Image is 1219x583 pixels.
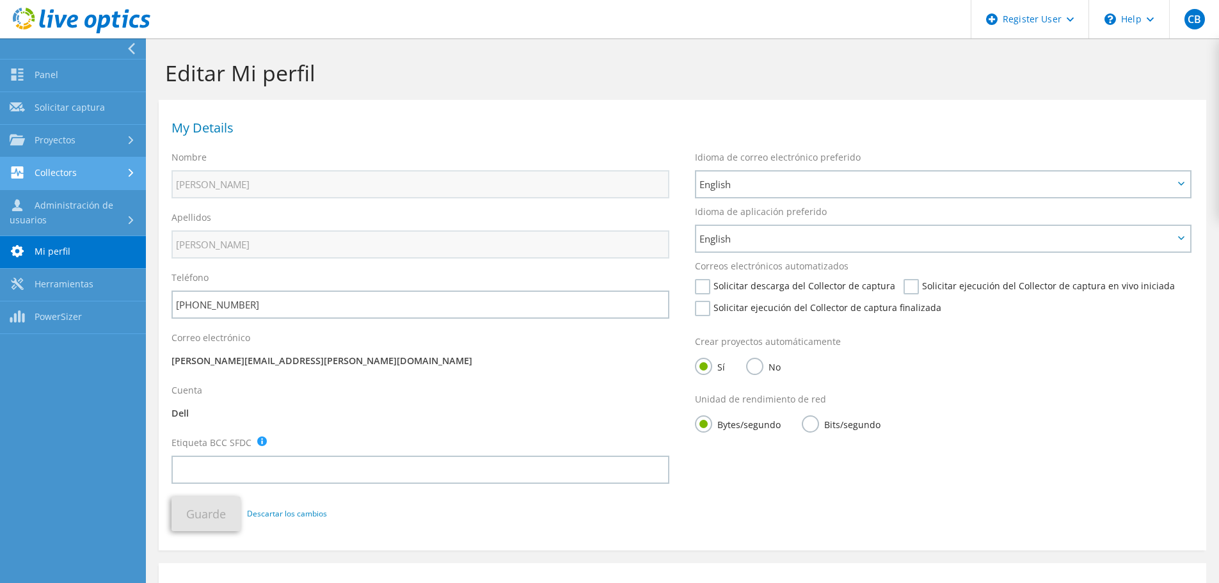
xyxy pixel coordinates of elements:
label: Correo electrónico [171,331,250,344]
label: Bits/segundo [802,415,880,431]
label: Solicitar ejecución del Collector de captura en vivo iniciada [904,279,1175,294]
button: Guarde [171,497,241,531]
p: [PERSON_NAME][EMAIL_ADDRESS][PERSON_NAME][DOMAIN_NAME] [171,354,669,368]
h1: Editar Mi perfil [165,60,1193,86]
label: Cuenta [171,384,202,397]
span: English [699,177,1174,192]
span: English [699,231,1174,246]
label: Crear proyectos automáticamente [695,335,841,348]
label: Bytes/segundo [695,415,781,431]
label: Etiqueta BCC SFDC [171,436,251,449]
span: CB [1184,9,1205,29]
label: Apellidos [171,211,211,224]
label: Solicitar descarga del Collector de captura [695,279,895,294]
p: Dell [171,406,669,420]
svg: \n [1104,13,1116,25]
label: Solicitar ejecución del Collector de captura finalizada [695,301,941,316]
label: Teléfono [171,271,209,284]
h1: My Details [171,122,1187,134]
label: Sí [695,358,725,374]
label: No [746,358,781,374]
label: Unidad de rendimiento de red [695,393,826,406]
label: Correos electrónicos automatizados [695,260,849,273]
label: Nombre [171,151,207,164]
a: Descartar los cambios [247,507,327,521]
label: Idioma de correo electrónico preferido [695,151,861,164]
label: Idioma de aplicación preferido [695,205,827,218]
